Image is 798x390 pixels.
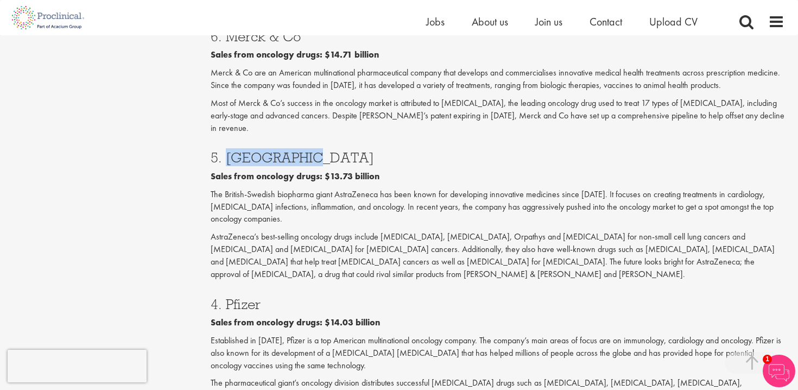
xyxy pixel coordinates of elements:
p: The British-Swedish biopharma giant AstraZeneca has been known for developing innovative medicine... [211,188,785,226]
h3: 6. Merck & Co [211,29,785,43]
a: About us [472,15,508,29]
p: Most of Merck & Co’s success in the oncology market is attributed to [MEDICAL_DATA], the leading ... [211,97,785,135]
h3: 4. Pfizer [211,297,785,311]
p: Established in [DATE], Pfizer is a top American multinational oncology company. The company’s mai... [211,335,785,372]
a: Jobs [426,15,445,29]
b: Sales from oncology drugs: $14.71 billion [211,49,379,60]
b: Sales from oncology drugs: $13.73 billion [211,171,379,182]
a: Upload CV [649,15,698,29]
h3: 5. [GEOGRAPHIC_DATA] [211,150,785,165]
a: Join us [535,15,562,29]
b: Sales from oncology drugs: $14.03 billion [211,317,380,328]
iframe: reCAPTCHA [8,350,147,382]
p: Merck & Co are an American multinational pharmaceutical company that develops and commercialises ... [211,67,785,92]
a: Contact [590,15,622,29]
img: Chatbot [763,355,795,387]
span: 1 [763,355,772,364]
p: AstraZeneca’s best-selling oncology drugs include [MEDICAL_DATA], [MEDICAL_DATA], Orpathys and [M... [211,231,785,280]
